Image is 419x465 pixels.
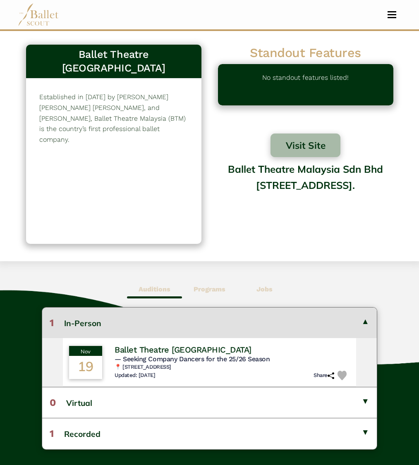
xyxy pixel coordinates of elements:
[218,45,393,61] h2: Standout Features
[33,48,195,75] h3: Ballet Theatre [GEOGRAPHIC_DATA]
[256,285,273,293] b: Jobs
[42,308,376,338] button: 1In-Person
[39,92,188,145] p: Established in [DATE] by [PERSON_NAME] [PERSON_NAME] [PERSON_NAME], and [PERSON_NAME], Ballet The...
[115,364,350,371] h6: 📍 [STREET_ADDRESS]
[69,346,102,356] div: Nov
[314,372,334,379] h6: Share
[194,285,225,293] b: Programs
[42,418,376,449] button: 1Recorded
[271,134,341,157] button: Visit Site
[262,72,349,97] p: No standout features listed!
[50,317,54,329] span: 1
[50,397,56,408] span: 0
[115,344,251,355] h4: Ballet Theatre [GEOGRAPHIC_DATA]
[218,157,393,222] div: Ballet Theatre Malaysia Sdn Bhd [STREET_ADDRESS].
[382,11,402,19] button: Toggle navigation
[50,428,54,439] span: 1
[69,356,102,379] div: 19
[115,372,155,379] h6: Updated: [DATE]
[115,355,270,363] span: — Seeking Company Dancers for the 25/26 Season
[42,387,376,418] button: 0Virtual
[139,285,170,293] b: Auditions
